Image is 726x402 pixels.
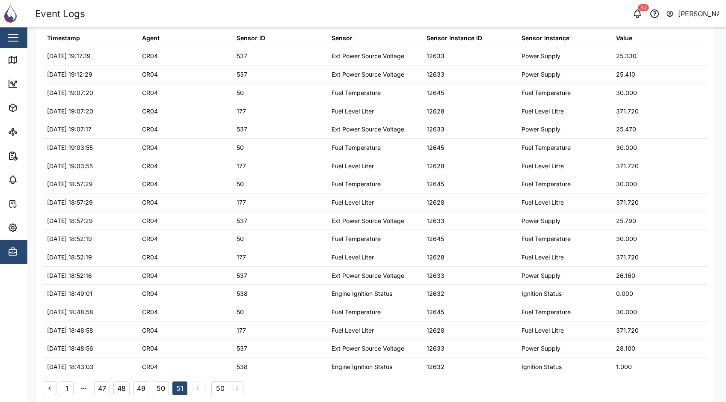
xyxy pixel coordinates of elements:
div: 12628 [427,253,444,262]
div: 537 [237,51,247,61]
div: 12633 [427,344,444,353]
div: 30.000 [616,143,637,152]
div: 50 [237,88,244,98]
div: 30.000 [616,179,637,189]
div: [DATE] 19:03:55 [47,143,93,152]
button: 48 [113,381,130,395]
div: CR04 [142,88,158,98]
div: [DATE] 18:57:29 [47,216,93,226]
div: 371.720 [616,161,639,171]
div: Ext Power Source Voltage [332,216,404,226]
div: 177 [237,107,246,116]
div: 12645 [427,307,444,317]
div: Admin [22,247,47,256]
div: 537 [237,216,247,226]
div: 30.000 [616,234,637,244]
div: [DATE] 19:17:19 [47,51,91,61]
div: [DATE] 19:03:55 [47,161,93,171]
div: Settings [22,223,53,232]
div: Alarms [22,175,49,185]
div: 12633 [427,70,444,79]
div: Sensor Instance [522,33,569,43]
div: CR04 [142,362,158,372]
div: 1.000 [616,362,632,372]
div: Fuel Temperature [522,307,571,317]
div: Power Supply [522,70,560,79]
div: [DATE] 18:52:16 [47,271,92,280]
div: CR04 [142,271,158,280]
div: CR04 [142,234,158,244]
div: Agent [142,33,160,43]
div: Fuel Temperature [332,88,381,98]
div: [DATE] 18:49:01 [47,289,92,298]
div: Fuel Level Liter [332,253,374,262]
div: 537 [237,125,247,134]
div: 12632 [427,289,444,298]
div: 371.720 [616,198,639,207]
div: CR04 [142,307,158,317]
div: [DATE] 19:07:20 [47,88,93,98]
div: Fuel Temperature [522,88,571,98]
div: [DATE] 19:07:17 [47,125,92,134]
div: 537 [237,344,247,353]
div: CR04 [142,125,158,134]
div: 50 [237,307,244,317]
div: 177 [237,198,246,207]
div: Power Supply [522,216,560,226]
div: 25.330 [616,51,637,61]
button: 1 [60,381,74,395]
div: [DATE] 18:43:03 [47,362,94,372]
div: Ignition Status [522,362,562,372]
button: 49 [133,381,149,395]
div: 12633 [427,125,444,134]
div: 371.720 [616,107,639,116]
div: 12632 [427,362,444,372]
div: Sensor Instance ID [427,33,482,43]
div: [DATE] 18:57:29 [47,198,93,207]
div: 50 [638,4,649,11]
div: Sites [22,127,43,137]
div: CR04 [142,107,158,116]
div: 12633 [427,51,444,61]
div: Ext Power Source Voltage [332,344,404,353]
div: 30.000 [616,307,637,317]
div: CR04 [142,253,158,262]
div: 50 [237,143,244,152]
div: 25.410 [616,70,635,79]
div: CR04 [142,179,158,189]
div: Engine Ignition Status [332,362,392,372]
div: Ignition Status [522,289,562,298]
div: Fuel Temperature [332,179,381,189]
div: CR04 [142,289,158,298]
div: 50 [237,179,244,189]
div: Ext Power Source Voltage [332,125,404,134]
div: Fuel Level Liter [332,326,374,335]
div: [DATE] 19:12:29 [47,70,92,79]
div: 12645 [427,179,444,189]
div: Fuel Temperature [522,143,571,152]
div: 537 [237,70,247,79]
div: Ext Power Source Voltage [332,51,404,61]
div: 12633 [427,216,444,226]
div: [DATE] 18:48:58 [47,307,93,317]
div: 177 [237,161,246,171]
div: 26.160 [616,271,635,280]
div: 12628 [427,326,444,335]
div: [DATE] 18:48:58 [47,326,93,335]
div: Fuel Level Liter [332,161,374,171]
div: 30.000 [616,88,637,98]
div: Fuel Temperature [522,234,571,244]
div: [DATE] 18:52:19 [47,253,92,262]
div: 12633 [427,271,444,280]
div: 537 [237,271,247,280]
div: Value [616,33,632,43]
div: 12645 [427,143,444,152]
div: Fuel Level Litre [522,107,564,116]
div: Fuel Level Liter [332,198,374,207]
button: 47 [94,381,110,395]
div: 12645 [427,88,444,98]
div: Fuel Temperature [332,143,381,152]
div: CR04 [142,344,158,353]
div: 177 [237,326,246,335]
div: 0.000 [616,289,633,298]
